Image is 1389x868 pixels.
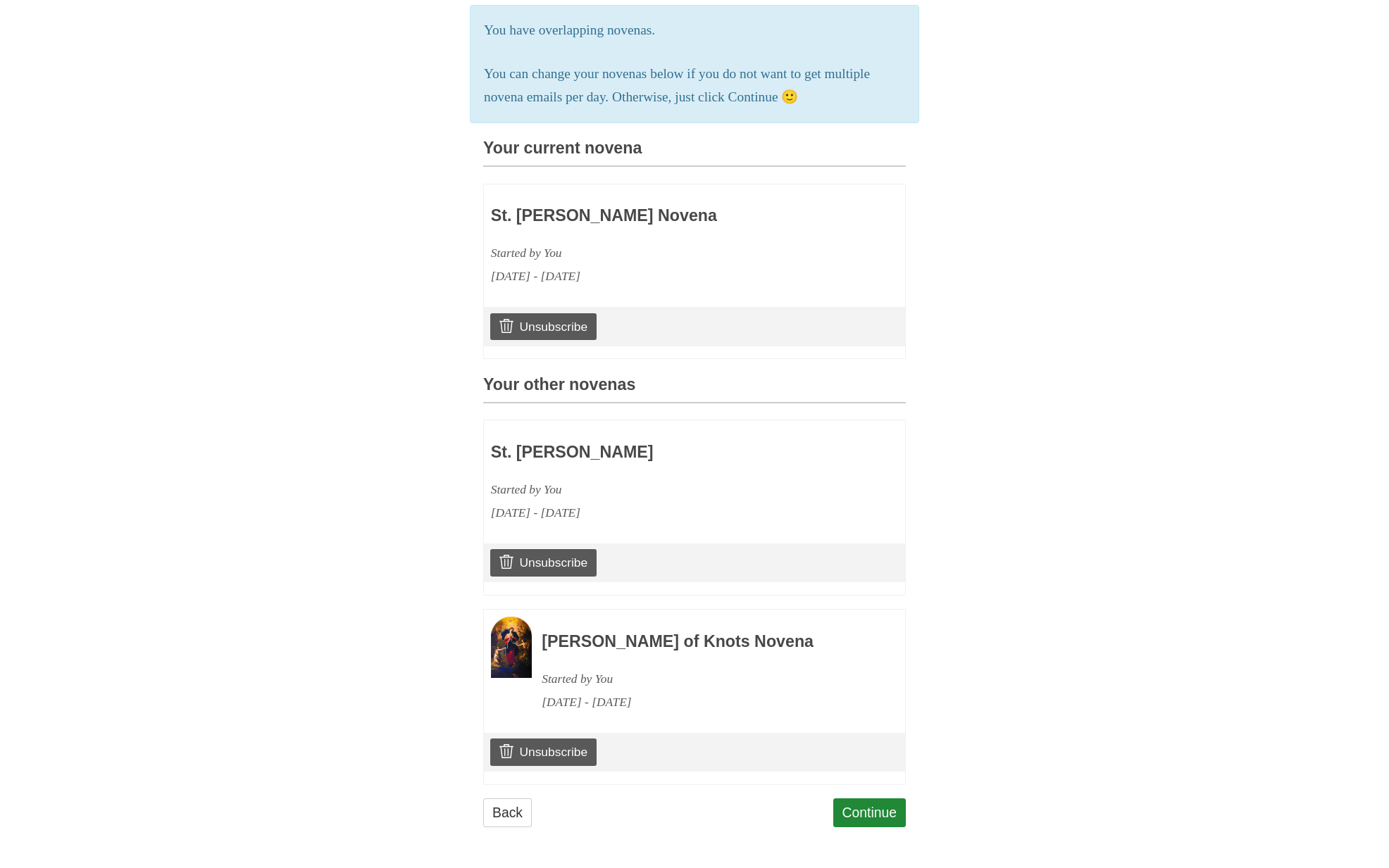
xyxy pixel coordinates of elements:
div: Started by You [542,667,867,691]
a: Unsubscribe [490,738,597,765]
a: Continue [833,798,907,827]
div: [DATE] - [DATE] [491,501,816,524]
p: You can change your novenas below if you do not want to get multiple novena emails per day. Other... [484,63,905,109]
a: Unsubscribe [490,549,597,576]
div: Started by You [491,241,816,265]
div: Started by You [491,478,816,501]
p: You have overlapping novenas. [484,19,905,42]
div: [DATE] - [DATE] [491,265,816,288]
a: Back [483,798,532,827]
img: Novena image [491,617,532,678]
h3: St. [PERSON_NAME] Novena [491,207,816,225]
div: [DATE] - [DATE] [542,691,867,714]
h3: Your other novenas [483,376,906,403]
h3: Your current novena [483,139,906,167]
h3: [PERSON_NAME] of Knots Novena [542,633,867,651]
h3: St. [PERSON_NAME] [491,444,816,462]
a: Unsubscribe [490,313,597,340]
